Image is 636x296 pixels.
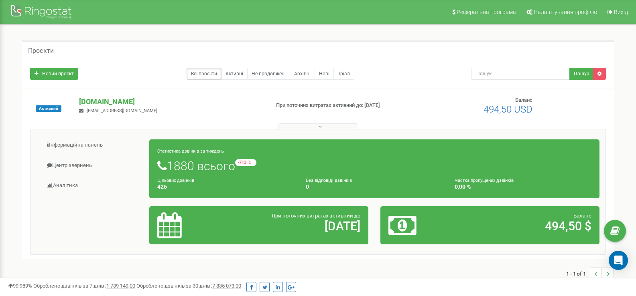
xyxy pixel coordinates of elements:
[157,159,591,173] h1: 1880 всього
[28,47,54,54] h5: Проєкти
[272,213,360,219] span: При поточних витратах активний до
[30,68,78,80] a: Новий проєкт
[157,184,294,190] h4: 426
[534,9,597,15] span: Налаштування профілю
[157,178,194,183] small: Цільових дзвінків
[333,68,354,80] a: Тріал
[306,178,352,183] small: Без відповіді дзвінків
[484,104,532,115] span: 494,50 USD
[247,68,290,80] a: Не продовжені
[515,97,532,103] span: Баланс
[157,149,224,154] small: Статистика дзвінків за тиждень
[566,260,614,288] nav: ...
[8,283,32,289] span: 99,989%
[614,9,628,15] span: Вихід
[306,184,443,190] h4: 0
[609,251,628,270] div: Open Intercom Messenger
[87,108,157,113] span: [EMAIL_ADDRESS][DOMAIN_NAME]
[573,213,591,219] span: Баланс
[106,283,135,289] u: 1 739 149,00
[455,184,591,190] h4: 0,00 %
[455,178,514,183] small: Частка пропущених дзвінків
[136,283,241,289] span: Оброблено дзвінків за 30 днів :
[212,283,241,289] u: 7 835 073,00
[33,283,135,289] span: Оброблено дзвінків за 7 днів :
[457,9,516,15] span: Реферальна програма
[37,176,150,195] a: Аналiтика
[229,219,360,233] h2: [DATE]
[460,219,591,233] h2: 494,50 $
[569,68,593,80] button: Пошук
[79,97,263,107] p: [DOMAIN_NAME]
[37,156,150,175] a: Центр звернень
[235,159,256,166] small: -713
[566,268,590,280] span: 1 - 1 of 1
[290,68,315,80] a: Архівні
[315,68,334,80] a: Нові
[221,68,248,80] a: Активні
[36,105,61,112] span: Активний
[187,68,221,80] a: Всі проєкти
[471,68,570,80] input: Пошук
[276,102,411,109] p: При поточних витратах активний до: [DATE]
[37,135,150,155] a: Інформаційна панель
